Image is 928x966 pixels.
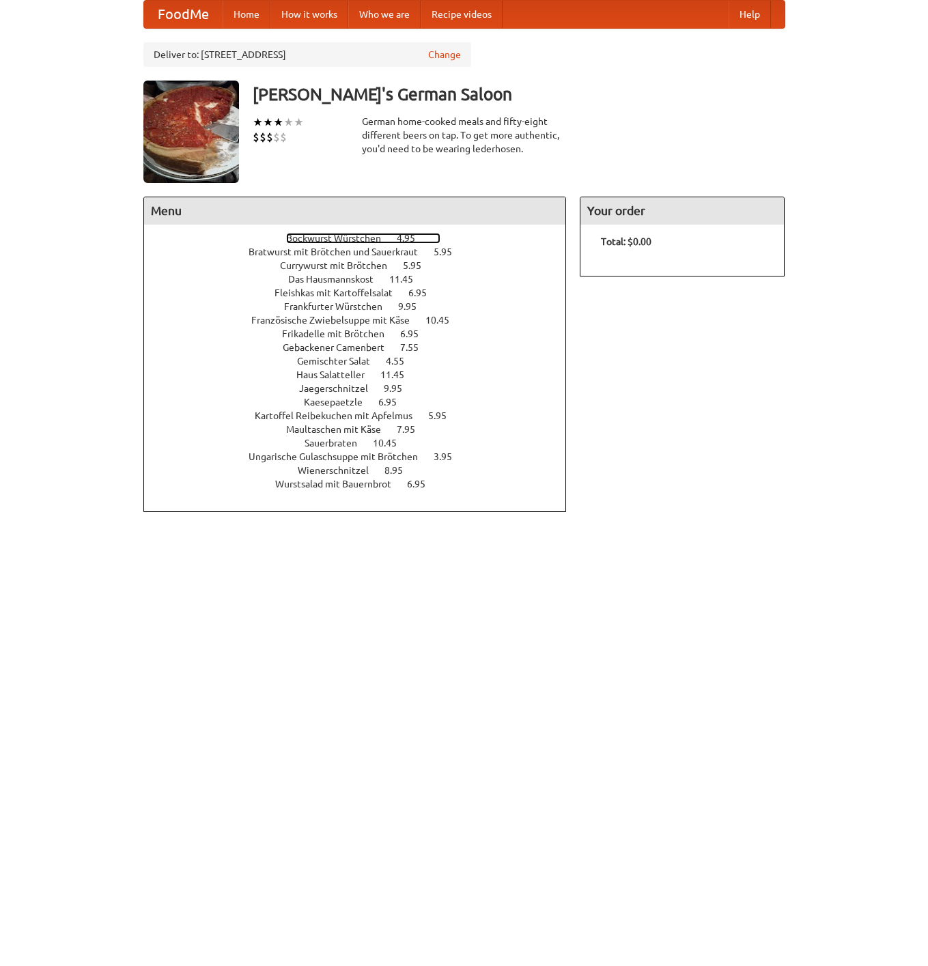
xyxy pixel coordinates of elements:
a: Recipe videos [421,1,503,28]
li: ★ [273,115,283,130]
span: 3.95 [434,451,466,462]
li: $ [280,130,287,145]
span: Bratwurst mit Brötchen und Sauerkraut [249,246,432,257]
a: Ungarische Gulaschsuppe mit Brötchen 3.95 [249,451,477,462]
a: Currywurst mit Brötchen 5.95 [280,260,447,271]
span: 9.95 [398,301,430,312]
span: Französische Zwiebelsuppe mit Käse [251,315,423,326]
span: Wienerschnitzel [298,465,382,476]
span: 7.95 [397,424,429,435]
span: 10.45 [373,438,410,449]
span: Wurstsalad mit Bauernbrot [275,479,405,489]
a: Sauerbraten 10.45 [305,438,422,449]
span: 8.95 [384,465,417,476]
span: 6.95 [400,328,432,339]
a: Frankfurter Würstchen 9.95 [284,301,442,312]
a: Help [729,1,771,28]
span: 5.95 [403,260,435,271]
span: 9.95 [384,383,416,394]
span: Kartoffel Reibekuchen mit Apfelmus [255,410,426,421]
a: Home [223,1,270,28]
a: How it works [270,1,348,28]
h4: Your order [580,197,784,225]
span: Kaesepaetzle [304,397,376,408]
span: Gebackener Camenbert [283,342,398,353]
div: German home-cooked meals and fifty-eight different beers on tap. To get more authentic, you'd nee... [362,115,567,156]
span: Haus Salatteller [296,369,378,380]
a: Jaegerschnitzel 9.95 [299,383,427,394]
span: Maultaschen mit Käse [286,424,395,435]
span: 4.95 [397,233,429,244]
li: $ [273,130,280,145]
a: Kartoffel Reibekuchen mit Apfelmus 5.95 [255,410,472,421]
span: 4.55 [386,356,418,367]
a: Gebackener Camenbert 7.55 [283,342,444,353]
li: ★ [263,115,273,130]
a: Wurstsalad mit Bauernbrot 6.95 [275,479,451,489]
li: $ [266,130,273,145]
a: Haus Salatteller 11.45 [296,369,430,380]
li: ★ [294,115,304,130]
span: Sauerbraten [305,438,371,449]
span: 5.95 [428,410,460,421]
span: 6.95 [407,479,439,489]
a: Who we are [348,1,421,28]
a: Das Hausmannskost 11.45 [288,274,438,285]
li: ★ [283,115,294,130]
h4: Menu [144,197,566,225]
li: ★ [253,115,263,130]
a: Change [428,48,461,61]
span: 6.95 [378,397,410,408]
img: angular.jpg [143,81,239,183]
span: Jaegerschnitzel [299,383,382,394]
a: Gemischter Salat 4.55 [297,356,430,367]
li: $ [253,130,259,145]
span: 11.45 [389,274,427,285]
span: 5.95 [434,246,466,257]
a: Bratwurst mit Brötchen und Sauerkraut 5.95 [249,246,477,257]
span: Ungarische Gulaschsuppe mit Brötchen [249,451,432,462]
span: Das Hausmannskost [288,274,387,285]
span: Currywurst mit Brötchen [280,260,401,271]
h3: [PERSON_NAME]'s German Saloon [253,81,785,108]
span: Gemischter Salat [297,356,384,367]
a: Bockwurst Würstchen 4.95 [286,233,440,244]
a: Kaesepaetzle 6.95 [304,397,422,408]
a: Maultaschen mit Käse 7.95 [286,424,440,435]
span: 6.95 [408,287,440,298]
span: Frankfurter Würstchen [284,301,396,312]
span: 7.55 [400,342,432,353]
span: Frikadelle mit Brötchen [282,328,398,339]
span: 10.45 [425,315,463,326]
a: Frikadelle mit Brötchen 6.95 [282,328,444,339]
a: Fleishkas mit Kartoffelsalat 6.95 [275,287,452,298]
span: Fleishkas mit Kartoffelsalat [275,287,406,298]
div: Deliver to: [STREET_ADDRESS] [143,42,471,67]
b: Total: $0.00 [601,236,651,247]
a: FoodMe [144,1,223,28]
span: Bockwurst Würstchen [286,233,395,244]
a: Französische Zwiebelsuppe mit Käse 10.45 [251,315,475,326]
li: $ [259,130,266,145]
a: Wienerschnitzel 8.95 [298,465,428,476]
span: 11.45 [380,369,418,380]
